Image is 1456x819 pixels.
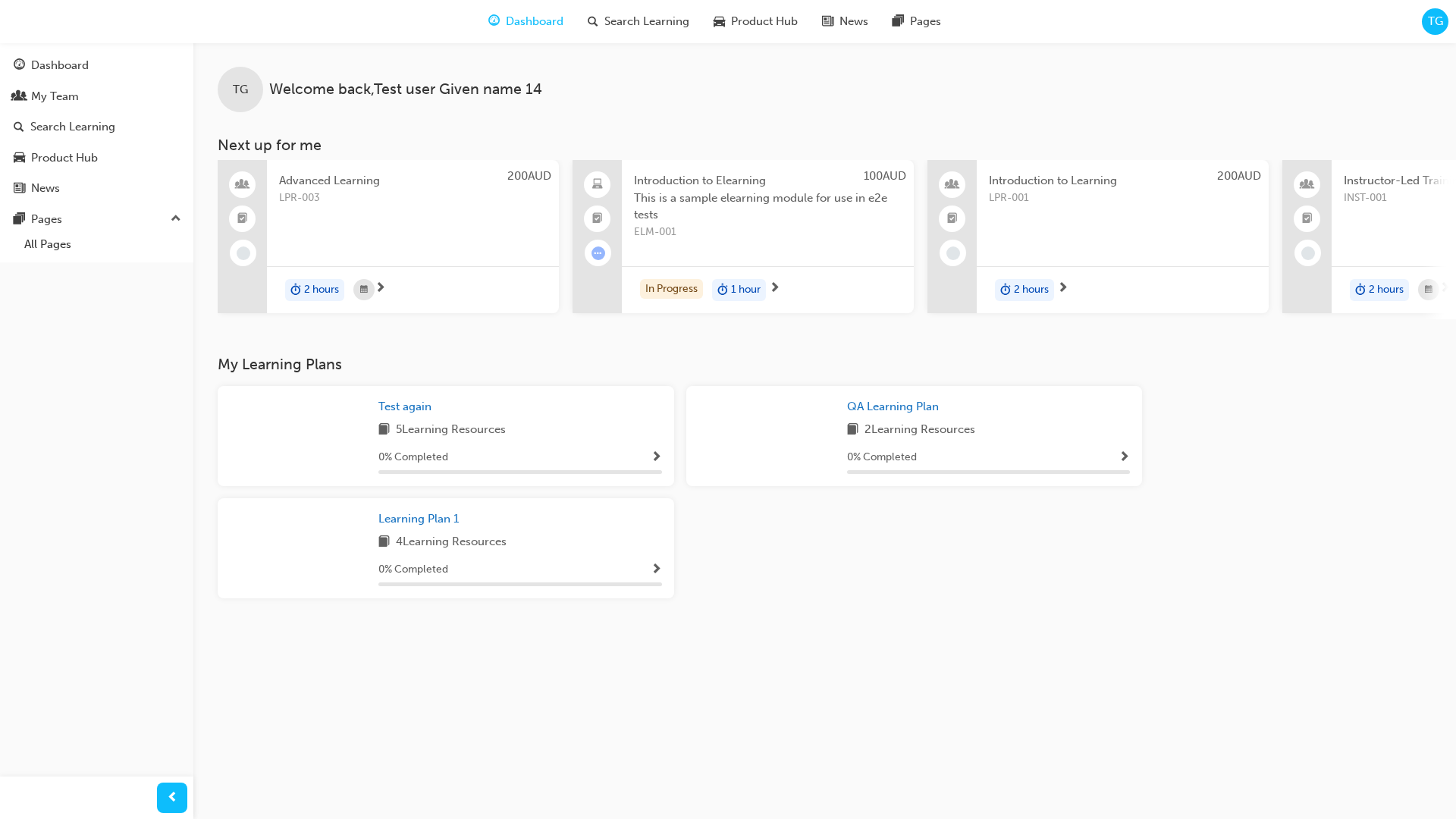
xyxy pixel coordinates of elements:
[218,356,1142,373] h3: My Learning Plans
[1428,13,1443,30] span: TG
[927,13,959,30] span: Pages
[6,52,187,202] div: DashboardMy TeamSearch LearningProduct HubNews
[634,172,902,190] span: Introduction to Elearning
[167,789,178,808] span: prev-icon
[605,12,616,31] span: search-icon
[378,510,465,528] a: Learning Plan 1
[592,175,603,195] span: laptop-icon
[18,233,187,256] a: All Pages
[378,449,448,466] span: 0 % Completed
[1217,169,1261,183] span: 200AUD
[6,206,187,234] button: Pages
[640,279,703,300] div: In Progress
[269,81,542,99] span: Welcome back , Test user Given name 14
[1439,282,1451,296] span: next-icon
[378,398,438,416] a: Test again
[31,211,62,228] div: Pages
[1302,175,1313,195] span: people-icon
[651,448,662,467] button: Show Progress
[864,169,906,183] span: 100AUD
[1000,281,1011,300] span: duration-icon
[1369,281,1404,299] span: 2 hours
[290,281,301,300] span: duration-icon
[31,180,60,197] div: News
[256,539,340,557] img: Trak
[378,561,448,579] span: 0 % Completed
[1355,281,1366,300] span: duration-icon
[233,81,248,99] span: TG
[989,190,1257,207] span: LPR-001
[279,190,547,207] span: LPR-003
[378,400,431,413] span: Test again
[910,12,921,31] span: pages-icon
[31,88,79,105] div: My Team
[725,427,808,444] img: Trak
[1057,282,1068,296] span: next-icon
[507,169,551,183] span: 200AUD
[14,59,25,73] span: guage-icon
[237,246,250,260] span: learningRecordVerb_NONE-icon
[237,175,248,195] span: people-icon
[591,246,605,260] span: learningRecordVerb_ATTEMPT-icon
[769,282,780,296] span: next-icon
[193,136,1456,154] h3: Next up for me
[946,246,960,260] span: learningRecordVerb_NONE-icon
[634,224,902,241] span: ELM-001
[719,6,827,37] a: car-iconProduct Hub
[304,281,339,299] span: 2 hours
[30,118,115,136] div: Search Learning
[14,182,25,196] span: news-icon
[731,12,742,31] span: car-icon
[237,209,248,229] span: booktick-icon
[494,6,593,37] a: guage-iconDashboard
[847,421,858,440] span: book-icon
[396,421,506,440] span: 5 Learning Resources
[171,209,181,229] span: up-icon
[506,12,517,31] span: guage-icon
[847,398,945,416] a: QA Learning Plan
[731,281,761,299] span: 1 hour
[31,149,98,167] div: Product Hub
[8,13,42,30] img: Trak
[622,13,707,30] span: Search Learning
[651,451,662,465] span: Show Progress
[827,6,898,37] a: news-iconNews
[1119,448,1130,467] button: Show Progress
[927,160,1269,313] a: 200AUDIntroduction to LearningLPR-001duration-icon2 hours
[14,90,25,104] span: people-icon
[523,13,581,30] span: Dashboard
[14,213,25,227] span: pages-icon
[651,560,662,579] button: Show Progress
[1301,246,1315,260] span: learningRecordVerb_NONE-icon
[1119,451,1130,465] span: Show Progress
[378,421,390,440] span: book-icon
[1014,281,1049,299] span: 2 hours
[989,172,1257,190] span: Introduction to Learning
[6,52,187,80] a: Dashboard
[360,281,368,300] span: calendar-icon
[593,6,719,37] a: search-iconSearch Learning
[6,113,187,141] a: Search Learning
[839,12,851,31] span: news-icon
[218,160,559,313] a: 200AUDAdvanced LearningLPR-003duration-icon2 hours
[1302,209,1313,229] span: booktick-icon
[717,281,728,300] span: duration-icon
[375,282,386,296] span: next-icon
[592,209,603,229] span: booktick-icon
[256,427,340,444] img: Trak
[14,121,24,134] span: search-icon
[279,172,547,190] span: Advanced Learning
[14,152,25,165] span: car-icon
[378,512,459,526] span: Learning Plan 1
[634,190,902,224] span: This is a sample elearning module for use in e2e tests
[857,13,886,30] span: News
[6,174,187,202] a: News
[847,400,939,413] span: QA Learning Plan
[748,13,815,30] span: Product Hub
[1422,8,1448,35] button: TG
[898,6,971,37] a: pages-iconPages
[651,563,662,577] span: Show Progress
[947,209,958,229] span: booktick-icon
